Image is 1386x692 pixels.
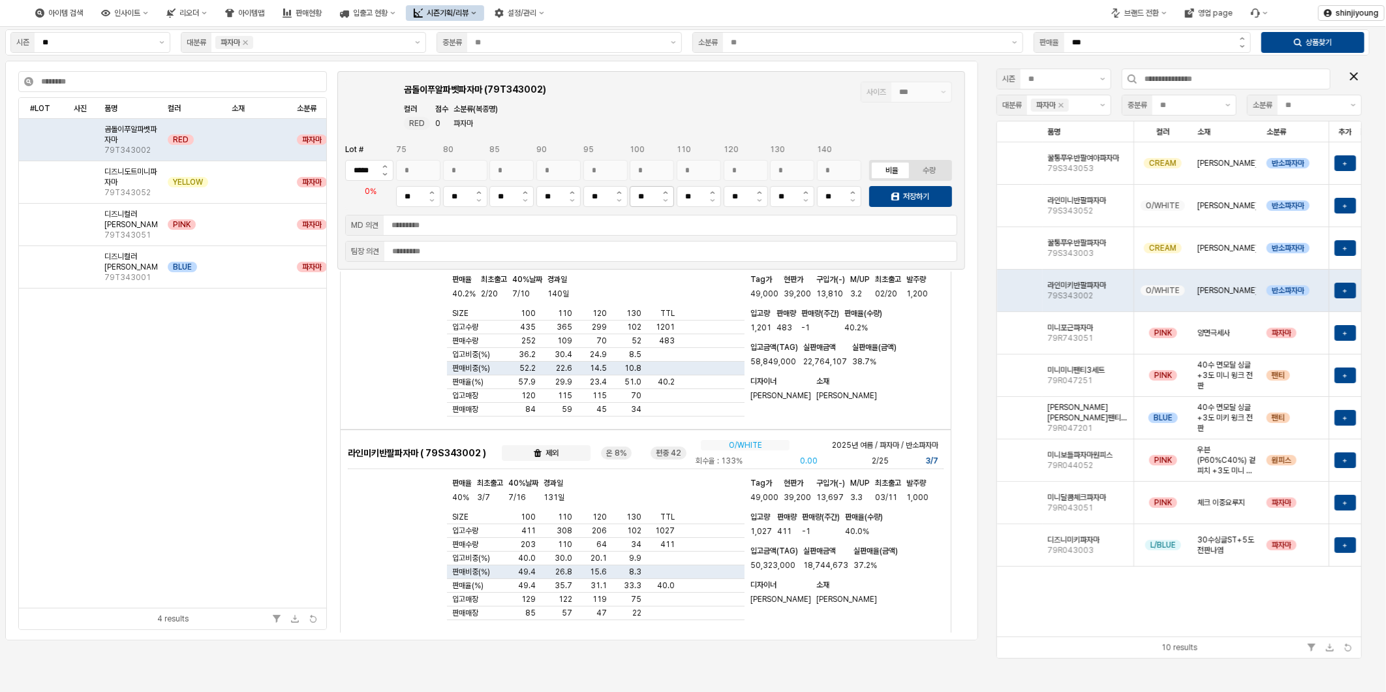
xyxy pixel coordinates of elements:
span: 최초출고 [481,275,507,284]
span: 84 [525,404,536,415]
div: + [1343,370,1348,381]
div: + [1334,283,1356,298]
span: 구입가(-) [816,479,845,488]
span: 100 [521,308,536,319]
span: [PERSON_NAME] [750,593,811,606]
span: 판매율(수량) [845,512,883,522]
button: 증가 [611,187,627,197]
div: 판매율 [1039,36,1059,49]
span: 입고수량 [452,322,478,332]
span: 29.9 [555,377,572,387]
p: 0.00 [800,455,839,467]
span: 37.2% [854,559,877,572]
span: 52.2 [519,363,536,373]
button: 제안 사항 표시 [1346,95,1361,115]
h6: 라인미키반팔파자마 ( 79S343002 ) [348,447,497,459]
div: 판매현황 [275,5,330,21]
span: 15.6 [590,567,607,577]
p: 2025년 여름 / 파자마 / 반소파자마 [800,439,938,451]
button: 제안 사항 표시 [1007,33,1023,52]
div: 판매율40.2%최초출고2/2040%날짜7/10경과일140일Tag가49,000현판가39,200구입가(-)13,810M/UP3.2최초출고02/20발주량1,200입고량1,201판매... [340,226,951,430]
span: 입고량 [750,512,770,522]
span: 40.0% [845,525,869,538]
span: 30.4 [555,349,572,360]
div: 라인미키반팔파자마 ( 79S343002 )O/WHITE2025년 여름 / 파자마 / 반소파자마제외온 8%편중 42회수율 : 133%0.002/253/7판매율40%최초출고3/7... [340,430,951,633]
div: 브랜드 전환 [1103,5,1175,21]
span: 47 [596,608,607,618]
button: 리오더 [159,5,215,21]
span: RED [409,117,425,130]
span: 122 [559,594,572,605]
span: 최초출고 [477,479,503,488]
button: 제안 사항 표시 [1220,95,1236,115]
span: 실판매금액 [803,546,836,556]
div: 아이템 검색 [48,8,83,18]
div: + [1334,240,1356,256]
button: Download [1322,640,1338,655]
span: 110 [558,539,572,550]
span: 49.4 [518,567,536,577]
button: Refresh [1340,640,1356,655]
div: + [1343,413,1348,423]
span: 발주량 [906,479,926,488]
span: 7/16 [508,491,526,504]
span: 0 [435,117,440,130]
div: 시즌 [16,36,29,49]
span: 10.8 [624,363,641,373]
span: 40.0 [657,580,675,591]
h6: 곰돌이푸알파벳파자마 (79T343002) [404,84,847,95]
p: 상품찾기 [1306,37,1332,48]
span: 입고금액(TAG) [750,343,798,352]
button: 아이템 검색 [27,5,91,21]
span: 26.8 [555,567,572,577]
button: 편중 42 [656,447,681,460]
span: 40.2 [658,377,675,387]
p: 2/25 [850,455,889,467]
span: 입고수량 [452,526,478,536]
span: 현판가 [784,275,803,284]
span: 50,323,000 [750,559,795,572]
span: 14.5 [590,363,607,373]
div: + [1334,452,1356,468]
span: 소재 [816,377,829,386]
button: Filter [1304,640,1319,655]
span: 40%날짜 [508,479,538,488]
strong: 3/7 [926,456,938,465]
label: 비율 [874,165,910,176]
div: 4 results [157,612,189,625]
button: 설정/관리 [487,5,552,21]
label: 수량 [910,165,947,176]
span: 실판매율(금액) [854,546,898,556]
button: 증가 [751,187,767,197]
button: 증가 [657,187,673,197]
span: 22 [632,608,641,618]
span: TTL [660,512,675,522]
span: 소재 [1197,127,1210,137]
div: 인사이트 [93,5,156,21]
span: 203 [521,539,536,550]
span: 38.7% [852,355,876,368]
span: 컬러 [1156,127,1169,137]
span: 판매량(주간) [801,309,839,318]
span: 입고매장 [452,594,478,605]
span: 입고비중(%) [452,553,490,563]
span: 판매량 [777,512,797,522]
div: 입출고 현황 [332,5,403,21]
span: 사진 [74,103,87,114]
div: 리오더 [179,8,199,18]
div: + [1343,328,1348,338]
span: 57.9 [518,377,536,387]
div: + [1343,497,1348,508]
span: 40%날짜 [512,275,542,284]
span: 경과일 [544,479,563,488]
div: 대분류 [1002,99,1022,112]
span: 2/20 [481,287,498,300]
span: 411 [521,526,536,536]
span: [PERSON_NAME] [816,389,877,402]
div: Remove 파자마 [243,40,248,45]
span: 02/20 [875,287,897,300]
div: + [1343,285,1348,296]
div: 입출고 현황 [353,8,388,18]
span: 49,000 [750,287,778,300]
